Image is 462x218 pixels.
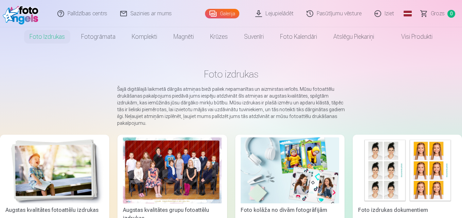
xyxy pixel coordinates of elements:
img: Foto kolāža no divām fotogrāfijām [241,137,339,203]
a: Fotogrāmata [73,27,124,46]
a: Visi produkti [382,27,441,46]
a: Komplekti [124,27,165,46]
p: Šajā digitālajā laikmetā dārgās atmiņas bieži paliek nepamanītas un aizmirstas ierīcēs. Mūsu foto... [117,86,345,127]
span: 0 [447,10,455,18]
a: Galerija [205,9,239,18]
div: Foto kolāža no divām fotogrāfijām [238,206,342,214]
a: Foto izdrukas [21,27,73,46]
span: Grozs [431,10,445,18]
a: Suvenīri [236,27,272,46]
a: Atslēgu piekariņi [325,27,382,46]
a: Krūzes [202,27,236,46]
div: Foto izdrukas dokumentiem [355,206,459,214]
img: /fa1 [3,3,42,24]
a: Magnēti [165,27,202,46]
img: Augstas kvalitātes fotoattēlu izdrukas [5,137,104,203]
img: Foto izdrukas dokumentiem [358,137,457,203]
h1: Foto izdrukas [5,68,457,80]
a: Foto kalendāri [272,27,325,46]
div: Augstas kvalitātes fotoattēlu izdrukas [3,206,107,214]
